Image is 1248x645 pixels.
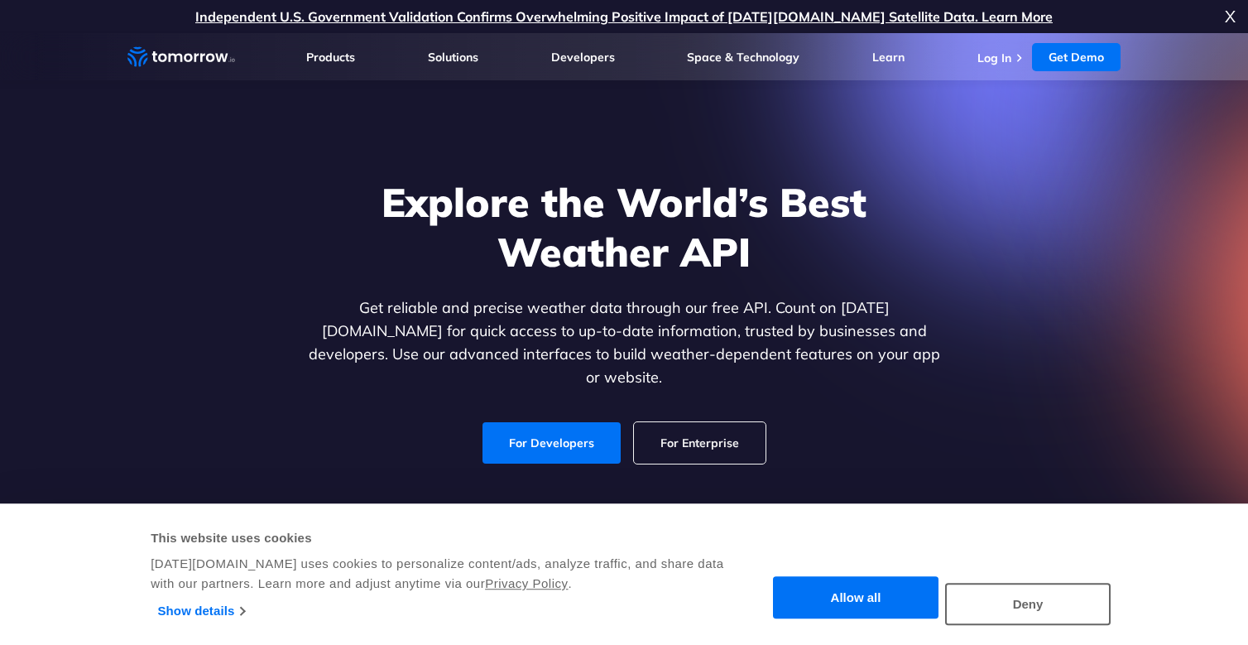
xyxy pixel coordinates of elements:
a: Products [306,50,355,65]
p: Get reliable and precise weather data through our free API. Count on [DATE][DOMAIN_NAME] for quic... [305,296,943,389]
a: Learn [872,50,905,65]
a: Space & Technology [687,50,799,65]
a: Privacy Policy [485,576,568,590]
a: Get Demo [1032,43,1121,71]
a: Log In [977,51,1011,65]
a: For Enterprise [634,422,766,464]
div: [DATE][DOMAIN_NAME] uses cookies to personalize content/ads, analyze traffic, and share data with... [151,554,744,594]
a: Developers [551,50,615,65]
a: Independent U.S. Government Validation Confirms Overwhelming Positive Impact of [DATE][DOMAIN_NAM... [195,8,1053,25]
a: Home link [127,45,235,70]
button: Deny [945,583,1111,625]
a: Show details [158,599,245,623]
h1: Explore the World’s Best Weather API [305,177,943,277]
a: For Developers [482,422,621,464]
div: This website uses cookies [151,528,744,548]
button: Allow all [773,577,938,619]
a: Solutions [428,50,478,65]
